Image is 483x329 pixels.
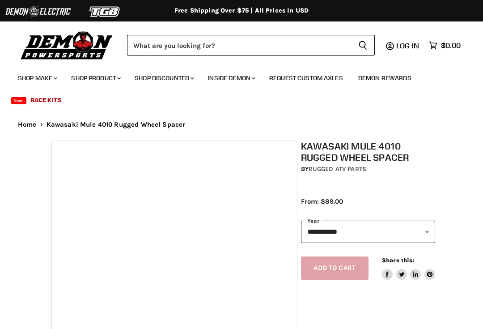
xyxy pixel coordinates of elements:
a: Inside Demon [201,69,261,87]
a: Shop Discounted [128,69,199,87]
a: Shop Make [11,69,63,87]
form: Product [127,35,375,56]
a: Race Kits [24,91,68,109]
button: Search [351,35,375,56]
span: Share this: [382,257,414,264]
img: Demon Powersports [18,29,116,61]
img: Demon Electric Logo 2 [4,3,72,20]
a: Shop Product [64,69,126,87]
a: $0.00 [424,39,465,52]
a: Request Custom Axles [263,69,350,87]
select: year [301,221,435,243]
input: Search [127,35,351,56]
a: Rugged ATV Parts [309,165,366,173]
a: Demon Rewards [352,69,418,87]
a: Log in [392,42,424,50]
ul: Main menu [11,65,458,109]
aside: Share this: [382,256,435,280]
h1: Kawasaki Mule 4010 Rugged Wheel Spacer [301,141,435,163]
span: $0.00 [441,41,461,50]
span: Kawasaki Mule 4010 Rugged Wheel Spacer [47,121,186,128]
div: by [301,164,435,174]
span: New! [11,97,26,104]
a: Home [18,121,37,128]
span: From: $89.00 [301,197,343,205]
img: TGB Logo 2 [72,3,139,20]
span: Log in [396,41,419,50]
